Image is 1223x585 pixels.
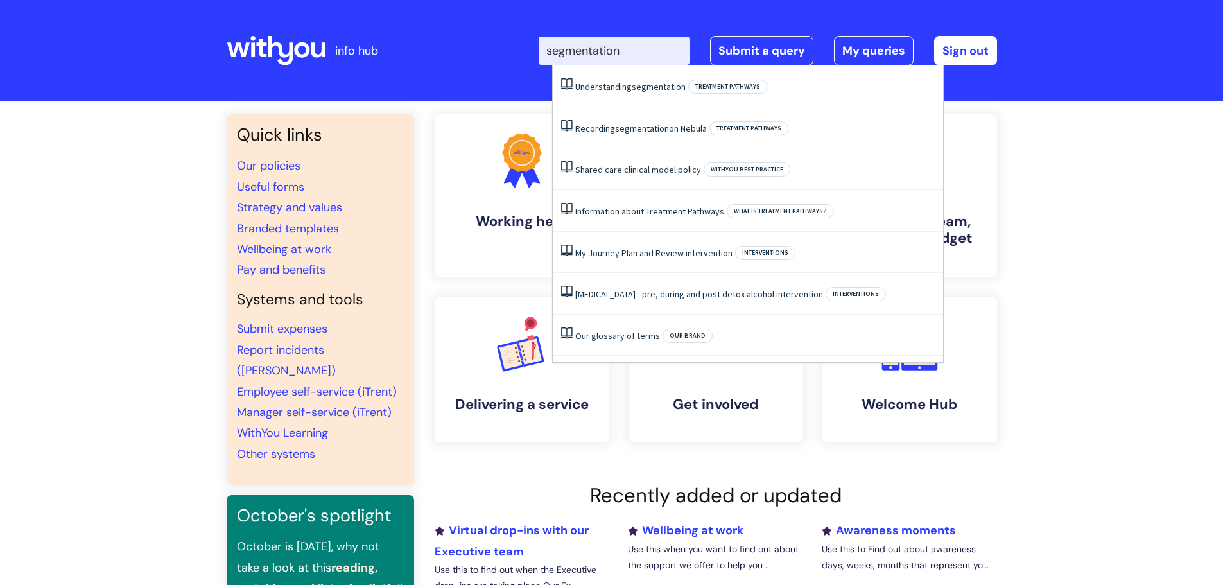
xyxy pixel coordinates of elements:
h3: October's spotlight [237,505,404,526]
a: Recordingsegmentationon Nebula [575,123,707,134]
a: Get involved [629,297,803,442]
span: segmentation [615,123,669,134]
a: Understandingsegmentation [575,81,686,92]
p: Use this when you want to find out about the support we offer to help you ... [628,541,802,573]
a: Wellbeing at work [628,523,743,538]
h2: Recently added or updated [435,484,997,507]
a: Branded templates [237,221,339,236]
h4: Working here [445,213,599,230]
a: Submit expenses [237,321,327,336]
span: Treatment pathways [688,80,767,94]
p: info hub [335,40,378,61]
span: Interventions [826,287,886,301]
h4: Get involved [639,396,793,413]
a: My Journey Plan and Review intervention [575,247,733,259]
a: Employee self-service (iTrent) [237,384,397,399]
a: WithYou Learning [237,425,328,441]
span: Interventions [735,246,795,260]
h4: Systems and tools [237,291,404,309]
a: Sign out [934,36,997,65]
a: Virtual drop-ins with our Executive team [435,523,589,559]
a: Pay and benefits [237,262,325,277]
a: Our policies [237,158,300,173]
a: Useful forms [237,179,304,195]
a: Delivering a service [435,297,609,442]
h4: Welcome Hub [833,396,987,413]
a: Shared care clinical model policy [575,164,701,175]
span: segmentation [632,81,686,92]
a: Other systems [237,446,315,462]
p: Use this to Find out about awareness days, weeks, months that represent yo... [822,541,996,573]
input: Search [539,37,690,65]
h4: Delivering a service [445,396,599,413]
a: Report incidents ([PERSON_NAME]) [237,342,336,378]
span: WithYou best practice [704,162,790,177]
a: Submit a query [710,36,813,65]
span: Treatment pathways [709,121,788,135]
a: Wellbeing at work [237,241,331,257]
h3: Quick links [237,125,404,145]
a: [MEDICAL_DATA] - pre, during and post detox alcohol intervention [575,288,823,300]
a: Information about Treatment Pathways [575,205,724,217]
a: My queries [834,36,914,65]
span: Our brand [663,329,713,343]
a: Awareness moments [822,523,956,538]
span: What is Treatment Pathways? [727,204,834,218]
div: | - [539,36,997,65]
a: Welcome Hub [822,297,997,442]
a: Our glossary of terms [575,330,660,342]
a: Working here [435,114,609,277]
a: Manager self-service (iTrent) [237,405,392,420]
a: Strategy and values [237,200,342,215]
